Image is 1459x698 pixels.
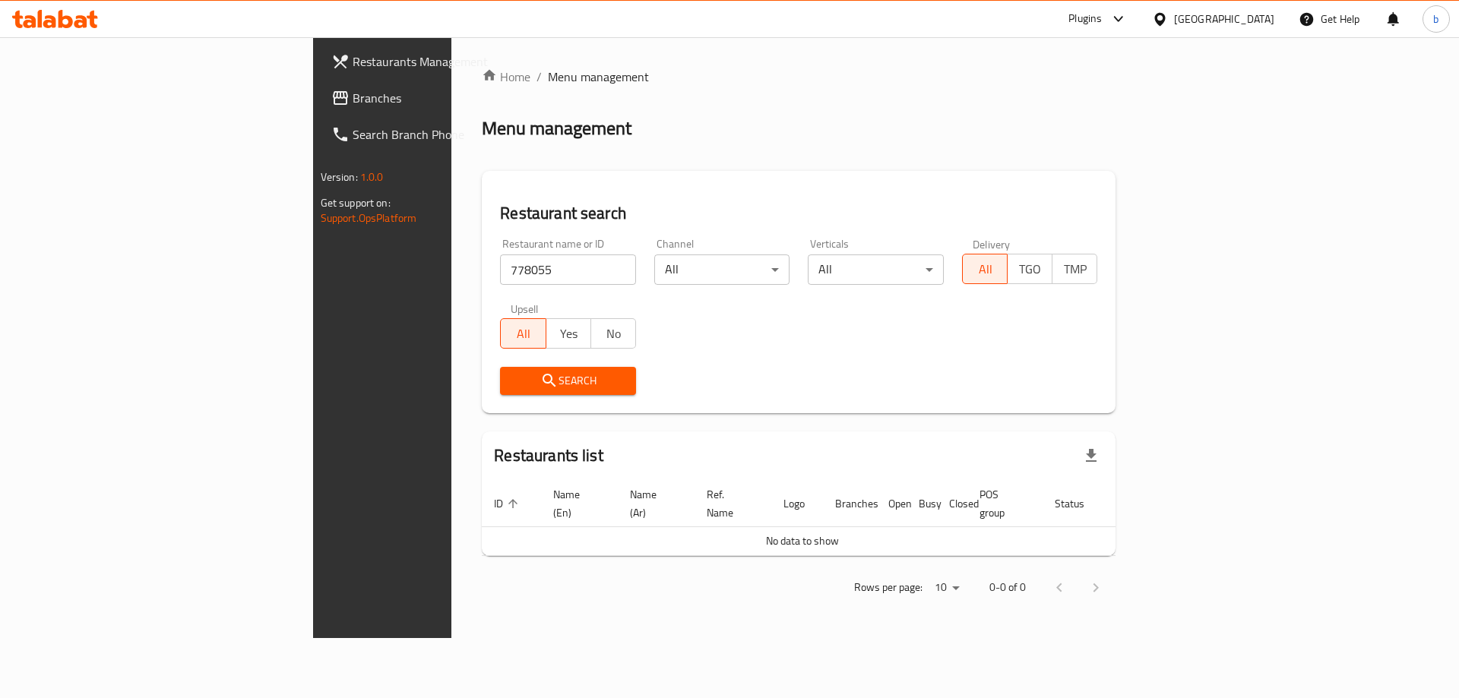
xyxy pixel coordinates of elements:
[360,167,384,187] span: 1.0.0
[654,254,790,285] div: All
[1174,11,1274,27] div: [GEOGRAPHIC_DATA]
[319,116,557,153] a: Search Branch Phone
[353,125,545,144] span: Search Branch Phone
[482,116,631,141] h2: Menu management
[876,481,907,527] th: Open
[1073,437,1109,474] div: Export file
[353,89,545,107] span: Branches
[548,68,649,86] span: Menu management
[511,303,539,314] label: Upsell
[969,258,1002,280] span: All
[552,323,585,345] span: Yes
[553,485,600,522] span: Name (En)
[500,254,636,285] input: Search for restaurant name or ID..
[808,254,944,285] div: All
[500,318,546,349] button: All
[1055,494,1104,513] span: Status
[319,80,557,116] a: Branches
[546,318,591,349] button: Yes
[989,578,1026,597] p: 0-0 of 0
[823,481,876,527] th: Branches
[937,481,967,527] th: Closed
[494,444,603,467] h2: Restaurants list
[771,481,823,527] th: Logo
[482,481,1175,556] table: enhanced table
[482,68,1116,86] nav: breadcrumb
[1052,254,1097,284] button: TMP
[494,494,523,513] span: ID
[321,208,417,228] a: Support.OpsPlatform
[597,323,630,345] span: No
[630,485,676,522] span: Name (Ar)
[319,43,557,80] a: Restaurants Management
[766,531,839,551] span: No data to show
[854,578,923,597] p: Rows per page:
[907,481,937,527] th: Busy
[1433,11,1438,27] span: b
[590,318,636,349] button: No
[1014,258,1046,280] span: TGO
[973,238,1011,249] label: Delivery
[980,485,1024,522] span: POS group
[707,485,753,522] span: Ref. Name
[500,202,1097,225] h2: Restaurant search
[353,52,545,71] span: Restaurants Management
[321,167,358,187] span: Version:
[507,323,540,345] span: All
[1059,258,1091,280] span: TMP
[1068,10,1102,28] div: Plugins
[512,371,624,390] span: Search
[321,193,391,213] span: Get support on:
[500,367,636,395] button: Search
[962,254,1008,284] button: All
[1007,254,1052,284] button: TGO
[929,576,965,599] div: Rows per page:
